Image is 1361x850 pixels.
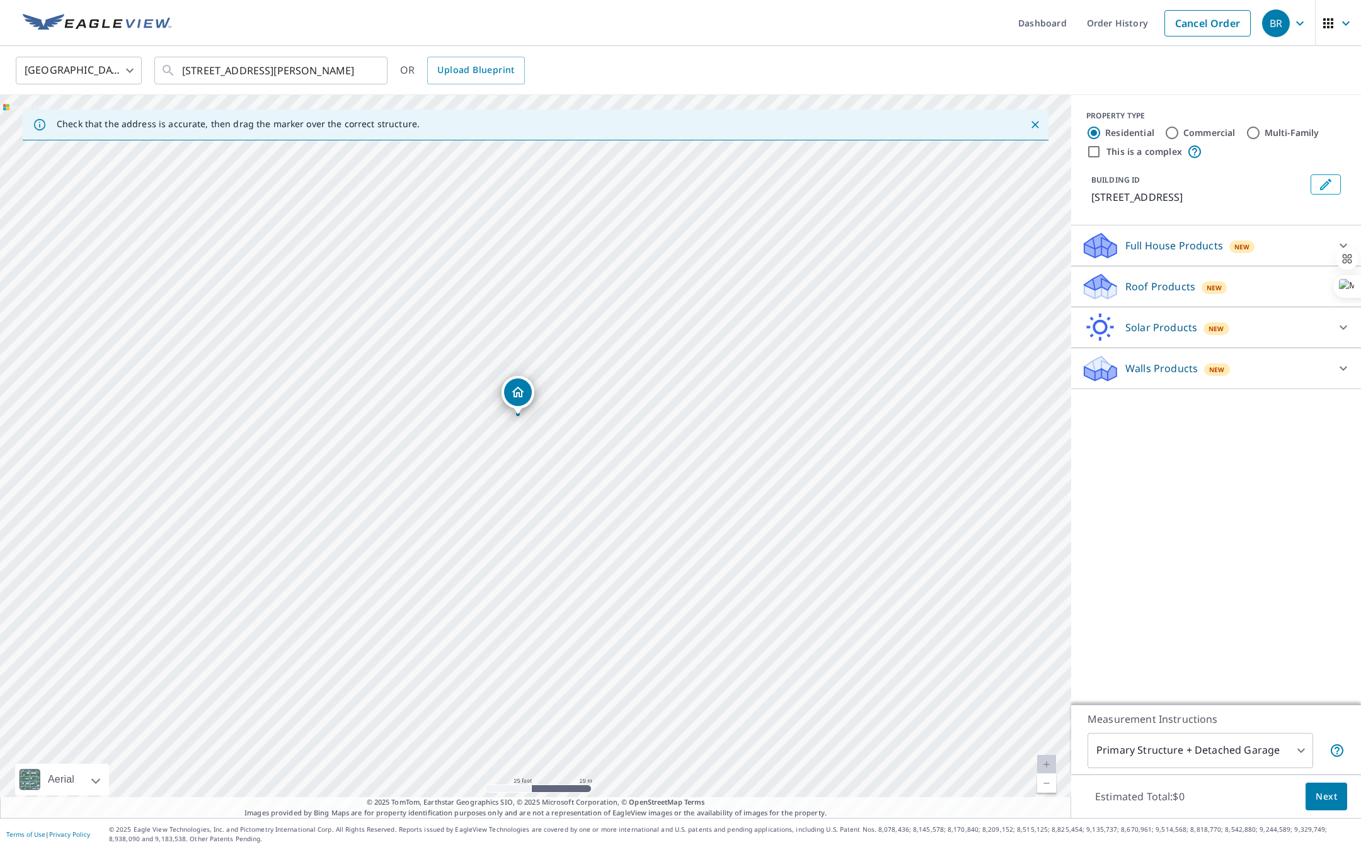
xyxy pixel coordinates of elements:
div: PROPERTY TYPE [1086,110,1346,122]
span: Next [1316,789,1337,805]
div: Aerial [15,764,109,795]
a: Current Level 20, Zoom Out [1037,774,1056,793]
button: Next [1306,783,1347,811]
p: Solar Products [1125,320,1197,335]
p: Full House Products [1125,238,1223,253]
div: Primary Structure + Detached Garage [1088,733,1313,768]
div: BR [1262,9,1290,37]
span: Your report will include the primary structure and a detached garage if one exists. [1329,743,1345,758]
img: EV Logo [23,14,171,33]
div: Walls ProductsNew [1081,353,1351,383]
span: New [1207,283,1222,293]
p: Measurement Instructions [1088,711,1345,727]
button: Edit building 1 [1311,174,1341,195]
a: Privacy Policy [49,830,90,839]
label: Residential [1105,127,1154,139]
span: New [1209,324,1224,334]
div: Solar ProductsNew [1081,312,1351,343]
a: Cancel Order [1164,10,1251,37]
a: Current Level 20, Zoom In Disabled [1037,755,1056,774]
input: Search by address or latitude-longitude [182,53,362,88]
a: Terms [684,797,705,807]
label: Commercial [1183,127,1236,139]
p: Estimated Total: $0 [1085,783,1195,810]
label: Multi-Family [1265,127,1319,139]
p: © 2025 Eagle View Technologies, Inc. and Pictometry International Corp. All Rights Reserved. Repo... [109,825,1355,844]
span: New [1234,242,1250,252]
p: BUILDING ID [1091,174,1140,185]
p: [STREET_ADDRESS] [1091,190,1306,205]
button: Close [1027,116,1043,133]
span: Upload Blueprint [437,62,514,78]
div: Full House ProductsNew [1081,230,1351,261]
p: Roof Products [1125,279,1195,294]
a: OpenStreetMap [629,797,682,807]
div: [GEOGRAPHIC_DATA] [16,53,142,88]
a: Upload Blueprint [427,57,524,84]
p: Check that the address is accurate, then drag the marker over the correct structure. [57,118,420,130]
span: New [1209,365,1225,375]
div: OR [400,57,525,84]
label: This is a complex [1106,145,1182,158]
span: © 2025 TomTom, Earthstar Geographics SIO, © 2025 Microsoft Corporation, © [367,797,705,808]
a: Terms of Use [6,830,45,839]
p: Walls Products [1125,361,1198,376]
div: Roof ProductsNew [1081,271,1351,302]
p: | [6,830,90,838]
div: Aerial [44,764,78,795]
div: Dropped pin, building 1, Residential property, 193 LINCOLNSHIRE DR HALIFAX NS B2T1P8 [502,376,534,415]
